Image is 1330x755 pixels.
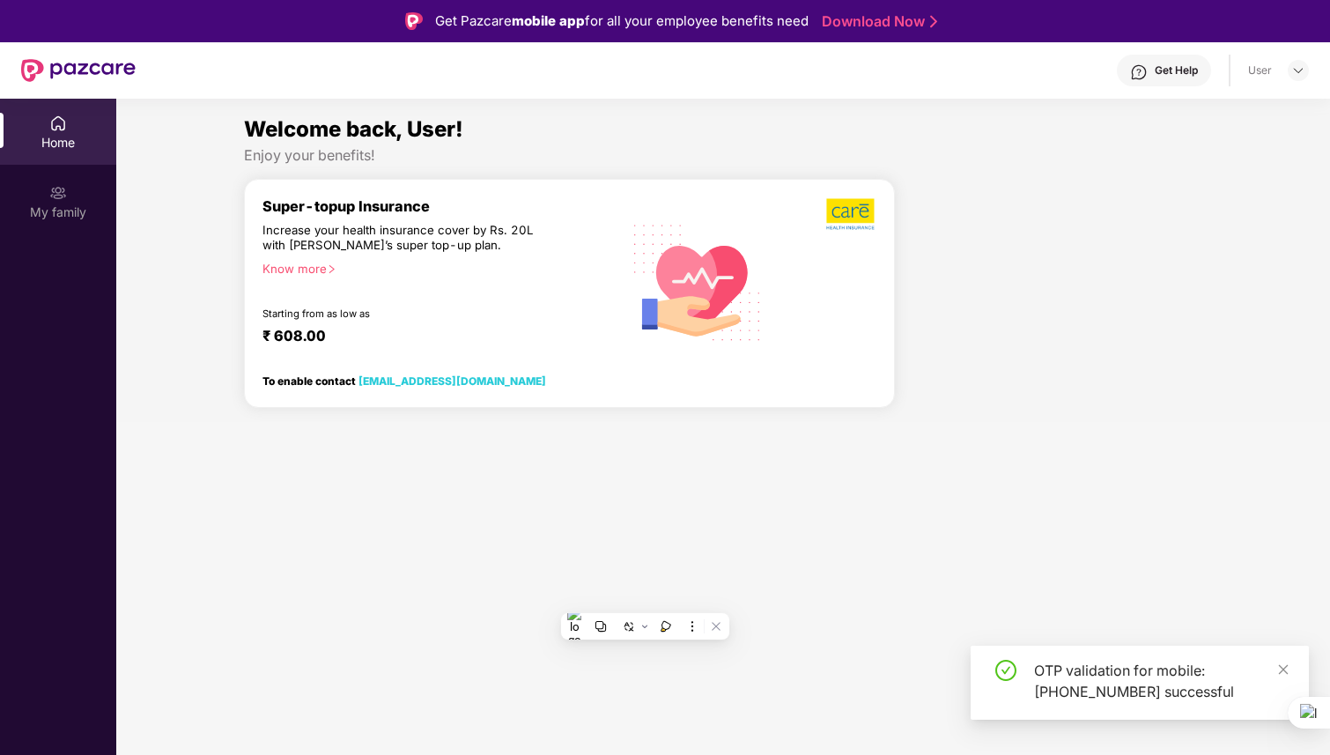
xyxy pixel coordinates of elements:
[49,115,67,132] img: svg+xml;base64,PHN2ZyBpZD0iSG9tZSIgeG1sbnM9Imh0dHA6Ly93d3cudzMub3JnLzIwMDAvc3ZnIiB3aWR0aD0iMjAiIG...
[244,116,463,142] span: Welcome back, User!
[1277,663,1289,676] span: close
[262,197,621,215] div: Super-topup Insurance
[405,12,423,30] img: Logo
[826,197,876,231] img: b5dec4f62d2307b9de63beb79f102df3.png
[327,264,336,274] span: right
[262,374,546,387] div: To enable contact
[262,262,610,274] div: Know more
[930,12,937,31] img: Stroke
[49,184,67,202] img: svg+xml;base64,PHN2ZyB3aWR0aD0iMjAiIGhlaWdodD0iMjAiIHZpZXdCb3g9IjAgMCAyMCAyMCIgZmlsbD0ibm9uZSIgeG...
[21,59,136,82] img: New Pazcare Logo
[244,146,1202,165] div: Enjoy your benefits!
[435,11,809,32] div: Get Pazcare for all your employee benefits need
[822,12,932,31] a: Download Now
[1155,63,1198,78] div: Get Help
[262,327,603,348] div: ₹ 608.00
[512,12,585,29] strong: mobile app
[358,374,546,388] a: [EMAIL_ADDRESS][DOMAIN_NAME]
[995,660,1016,681] span: check-circle
[262,223,544,254] div: Increase your health insurance cover by Rs. 20L with [PERSON_NAME]’s super top-up plan.
[1291,63,1305,78] img: svg+xml;base64,PHN2ZyBpZD0iRHJvcGRvd24tMzJ4MzIiIHhtbG5zPSJodHRwOi8vd3d3LnczLm9yZy8yMDAwL3N2ZyIgd2...
[621,204,774,359] img: svg+xml;base64,PHN2ZyB4bWxucz0iaHR0cDovL3d3dy53My5vcmcvMjAwMC9zdmciIHhtbG5zOnhsaW5rPSJodHRwOi8vd3...
[1130,63,1148,81] img: svg+xml;base64,PHN2ZyBpZD0iSGVscC0zMngzMiIgeG1sbnM9Imh0dHA6Ly93d3cudzMub3JnLzIwMDAvc3ZnIiB3aWR0aD...
[1248,63,1272,78] div: User
[262,307,546,320] div: Starting from as low as
[1034,660,1288,702] div: OTP validation for mobile: [PHONE_NUMBER] successful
